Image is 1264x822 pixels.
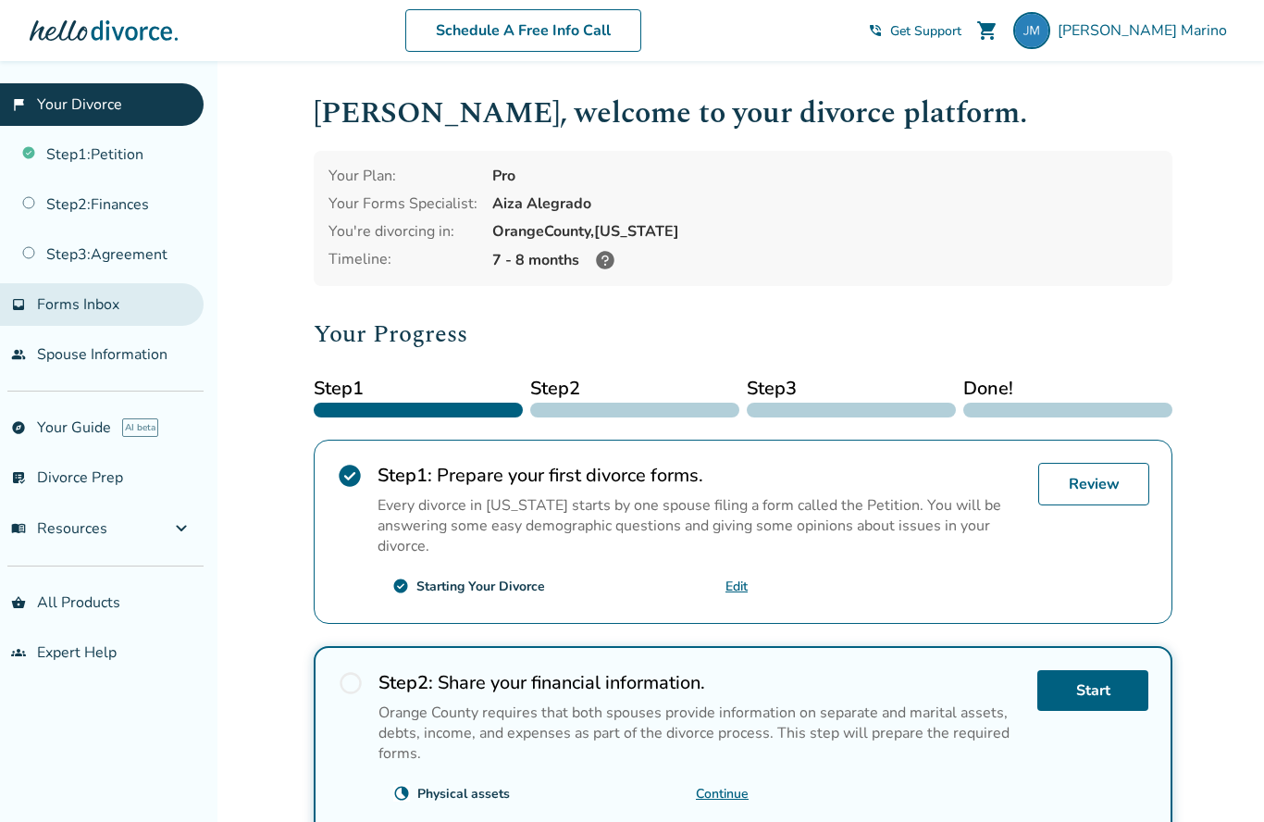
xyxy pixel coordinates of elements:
div: Your Forms Specialist: [328,193,477,214]
strong: Step 1 : [378,463,432,488]
span: check_circle [392,578,409,594]
a: Schedule A Free Info Call [405,9,641,52]
h1: [PERSON_NAME] , welcome to your divorce platform. [314,91,1172,136]
div: You're divorcing in: [328,221,477,242]
span: flag_2 [11,97,26,112]
div: Timeline: [328,249,477,271]
h2: Prepare your first divorce forms. [378,463,1023,488]
span: list_alt_check [11,470,26,485]
span: groups [11,645,26,660]
span: menu_book [11,521,26,536]
h2: Your Progress [314,316,1172,353]
span: clock_loader_40 [393,785,410,802]
span: expand_more [170,517,192,540]
span: Done! [963,375,1172,403]
a: Continue [696,785,749,803]
span: check_circle [337,463,363,489]
div: Pro [492,166,1158,186]
span: Step 2 [530,375,739,403]
span: inbox [11,297,26,312]
div: Starting Your Divorce [416,578,545,595]
span: radio_button_unchecked [338,670,364,696]
span: Step 1 [314,375,523,403]
span: shopping_basket [11,595,26,610]
p: Orange County requires that both spouses provide information on separate and marital assets, debt... [378,703,1022,764]
p: Every divorce in [US_STATE] starts by one spouse filing a form called the Petition. You will be a... [378,495,1023,556]
div: Orange County, [US_STATE] [492,221,1158,242]
h2: Share your financial information. [378,670,1022,695]
span: people [11,347,26,362]
div: 7 - 8 months [492,249,1158,271]
div: Aiza Alegrado [492,193,1158,214]
span: AI beta [122,418,158,437]
a: Edit [725,578,748,595]
span: explore [11,420,26,435]
span: Step 3 [747,375,956,403]
div: Your Plan: [328,166,477,186]
span: shopping_cart [976,19,998,42]
span: phone_in_talk [868,23,883,38]
span: Get Support [890,22,961,40]
iframe: Chat Widget [1171,733,1264,822]
a: phone_in_talkGet Support [868,22,961,40]
img: jmarino949@gmail.com [1013,12,1050,49]
a: Start [1037,670,1148,711]
span: Forms Inbox [37,294,119,315]
div: Physical assets [417,785,510,803]
a: Review [1038,463,1149,505]
span: Resources [11,518,107,539]
strong: Step 2 : [378,670,433,695]
span: [PERSON_NAME] Marino [1058,20,1234,41]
